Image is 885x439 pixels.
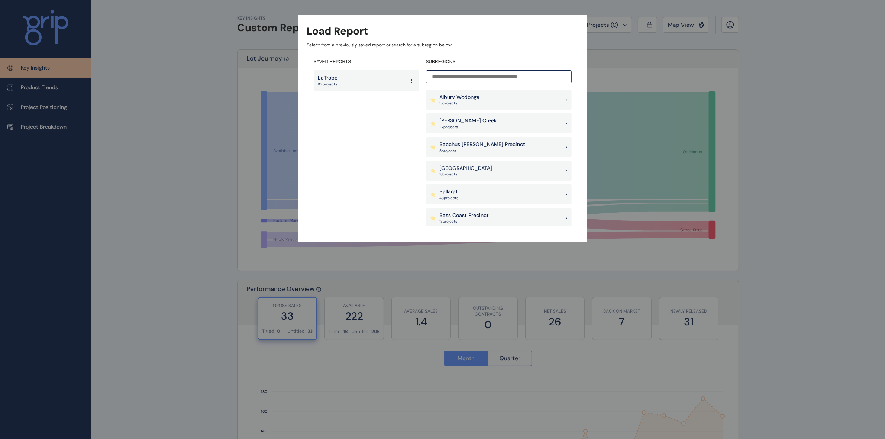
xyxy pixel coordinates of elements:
[440,196,459,201] p: 48 project s
[440,165,492,172] p: [GEOGRAPHIC_DATA]
[318,74,338,82] p: LaTrobe
[440,125,497,130] p: 27 project s
[307,24,368,38] h3: Load Report
[440,117,497,125] p: [PERSON_NAME] Creek
[440,94,480,101] p: Albury Wodonga
[426,59,572,65] h4: SUBREGIONS
[440,148,526,154] p: 5 project s
[440,188,459,196] p: Ballarat
[314,59,419,65] h4: SAVED REPORTS
[440,141,526,148] p: Bacchus [PERSON_NAME] Precinct
[440,212,489,219] p: Bass Coast Precinct
[440,172,492,177] p: 18 project s
[318,82,338,87] p: 10 projects
[440,219,489,224] p: 13 project s
[440,101,480,106] p: 15 project s
[307,42,578,48] p: Select from a previously saved report or search for a subregion below...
